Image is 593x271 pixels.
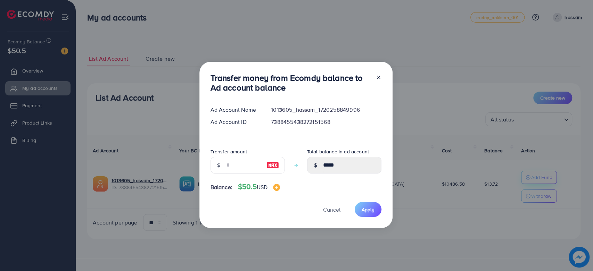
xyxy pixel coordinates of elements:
h3: Transfer money from Ecomdy balance to Ad account balance [211,73,370,93]
label: Transfer amount [211,148,247,155]
span: USD [257,183,267,191]
img: image [273,184,280,191]
img: image [266,161,279,169]
button: Cancel [314,202,349,217]
span: Apply [362,206,374,213]
div: Ad Account ID [205,118,266,126]
div: 1013605_hassam_1720258849996 [265,106,387,114]
div: Ad Account Name [205,106,266,114]
label: Total balance in ad account [307,148,369,155]
h4: $50.5 [238,183,280,191]
span: Balance: [211,183,232,191]
div: 7388455438272151568 [265,118,387,126]
button: Apply [355,202,381,217]
span: Cancel [323,206,340,213]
